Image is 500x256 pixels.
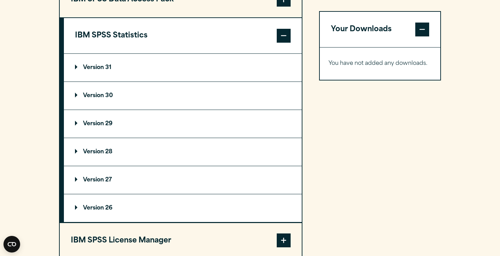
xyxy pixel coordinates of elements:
[75,177,112,183] p: Version 27
[64,110,302,138] summary: Version 29
[64,54,302,82] summary: Version 31
[75,121,112,127] p: Version 29
[75,93,113,99] p: Version 30
[75,149,112,155] p: Version 28
[64,53,302,222] div: IBM SPSS Statistics
[64,82,302,110] summary: Version 30
[320,47,440,80] div: Your Downloads
[64,194,302,222] summary: Version 26
[3,236,20,253] button: Open CMP widget
[64,18,302,53] button: IBM SPSS Statistics
[75,65,111,70] p: Version 31
[64,166,302,194] summary: Version 27
[320,12,440,47] button: Your Downloads
[75,205,112,211] p: Version 26
[328,59,432,69] p: You have not added any downloads.
[64,138,302,166] summary: Version 28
